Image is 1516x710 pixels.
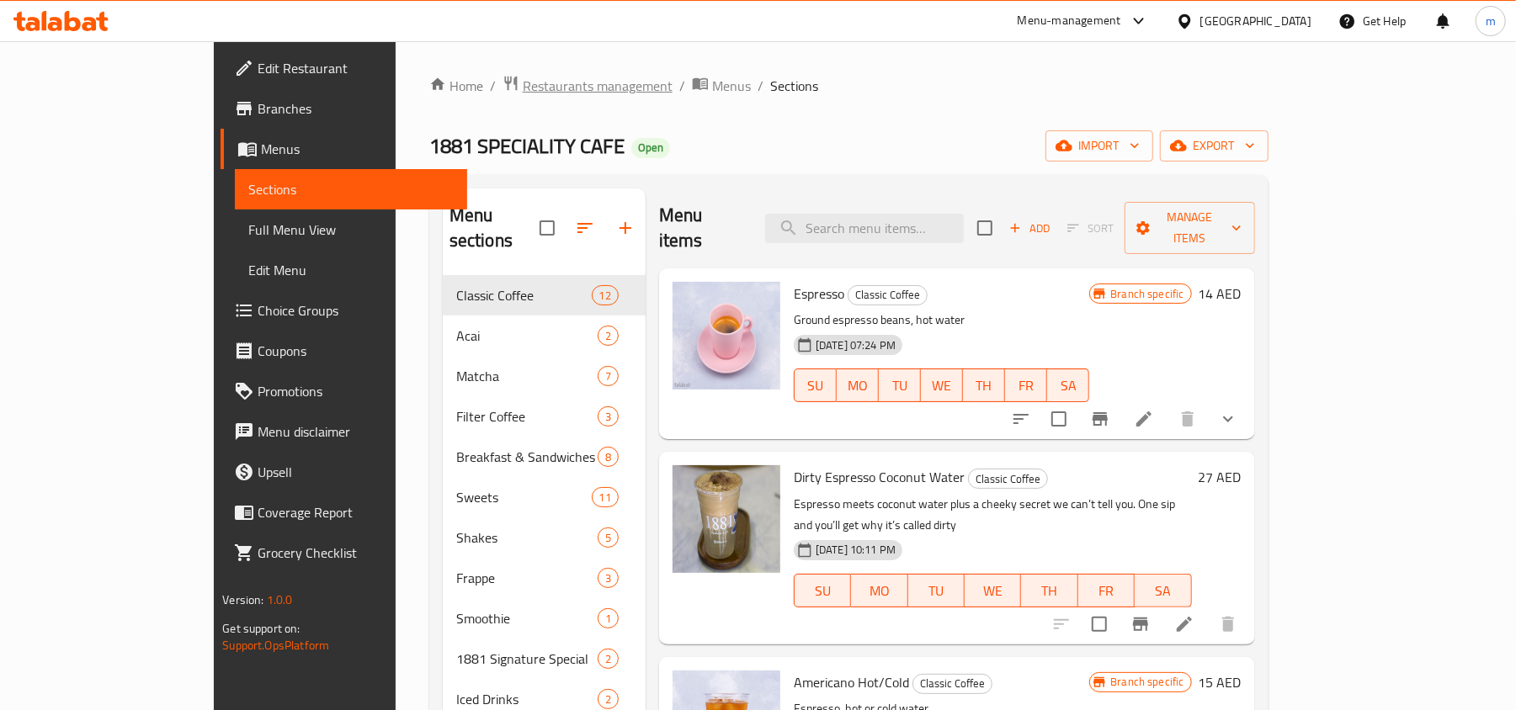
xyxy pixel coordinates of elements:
[765,214,964,243] input: search
[456,487,592,507] span: Sweets
[443,315,646,356] div: Acai2
[1141,579,1184,603] span: SA
[258,58,454,78] span: Edit Restaurant
[598,691,618,707] span: 2
[1125,202,1255,254] button: Manage items
[598,326,619,346] div: items
[1486,12,1496,30] span: m
[221,532,467,573] a: Grocery Checklist
[1082,607,1117,642] span: Select to update
[809,542,902,558] span: [DATE] 10:11 PM
[1059,135,1140,156] span: import
[843,374,872,398] span: MO
[1134,409,1154,429] a: Edit menu item
[1160,130,1269,162] button: export
[221,88,467,129] a: Branches
[1041,401,1077,437] span: Select to update
[598,328,618,344] span: 2
[921,368,963,402] button: WE
[593,288,618,304] span: 12
[503,75,673,97] a: Restaurants management
[913,674,992,693] span: Classic Coffee
[490,76,496,96] li: /
[848,285,927,305] span: Classic Coffee
[529,210,565,246] span: Select all sections
[248,179,454,199] span: Sections
[605,208,646,248] button: Add section
[221,492,467,532] a: Coverage Report
[598,608,619,628] div: items
[1085,579,1128,603] span: FR
[1003,215,1056,241] button: Add
[258,381,454,401] span: Promotions
[1199,465,1242,489] h6: 27 AED
[967,210,1003,246] span: Select section
[443,638,646,679] div: 1881 Signature Special2
[221,290,467,331] a: Choice Groups
[429,127,625,165] span: 1881 SPECIALITY CAFE
[456,527,598,548] span: Shakes
[673,282,780,389] img: Espresso
[1135,574,1191,607] button: SA
[879,368,921,402] button: TU
[449,203,540,253] h2: Menu sections
[1080,399,1120,439] button: Branch-specific-item
[598,447,619,467] div: items
[456,608,598,628] span: Smoothie
[679,76,685,96] li: /
[965,574,1021,607] button: WE
[443,598,646,638] div: Smoothie1
[1173,135,1255,156] span: export
[443,437,646,477] div: Breakfast & Sandwiches8
[598,409,618,425] span: 3
[912,674,992,694] div: Classic Coffee
[235,209,467,250] a: Full Menu View
[456,649,598,669] div: 1881 Signature Special
[758,76,763,96] li: /
[593,490,618,506] span: 11
[443,477,646,517] div: Sweets11
[915,579,958,603] span: TU
[258,300,454,321] span: Choice Groups
[221,452,467,492] a: Upsell
[970,374,998,398] span: TH
[1018,11,1121,31] div: Menu-management
[801,374,830,398] span: SU
[456,689,598,709] span: Iced Drinks
[886,374,914,398] span: TU
[221,331,467,371] a: Coupons
[659,203,745,253] h2: Menu items
[1005,368,1047,402] button: FR
[1199,670,1242,694] h6: 15 AED
[598,651,618,667] span: 2
[1168,399,1208,439] button: delete
[598,530,618,546] span: 5
[456,406,598,427] span: Filter Coffee
[456,285,592,305] span: Classic Coffee
[837,368,879,402] button: MO
[456,568,598,588] span: Frappe
[258,98,454,119] span: Branches
[443,356,646,396] div: Matcha7
[598,568,619,588] div: items
[1001,399,1041,439] button: sort-choices
[598,611,618,627] span: 1
[1021,574,1077,607] button: TH
[456,447,598,467] span: Breakfast & Sandwiches
[770,76,818,96] span: Sections
[221,411,467,452] a: Menu disclaimer
[969,469,1047,489] span: Classic Coffee
[794,670,909,695] span: Americano Hot/Cold
[235,250,467,290] a: Edit Menu
[222,617,300,639] span: Get support on:
[235,169,467,209] a: Sections
[222,634,329,656] a: Support.OpsPlatform
[1200,12,1311,30] div: [GEOGRAPHIC_DATA]
[258,543,454,563] span: Grocery Checklist
[673,465,780,573] img: Dirty Espresso Coconut Water
[963,368,1005,402] button: TH
[1056,215,1125,241] span: Select section first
